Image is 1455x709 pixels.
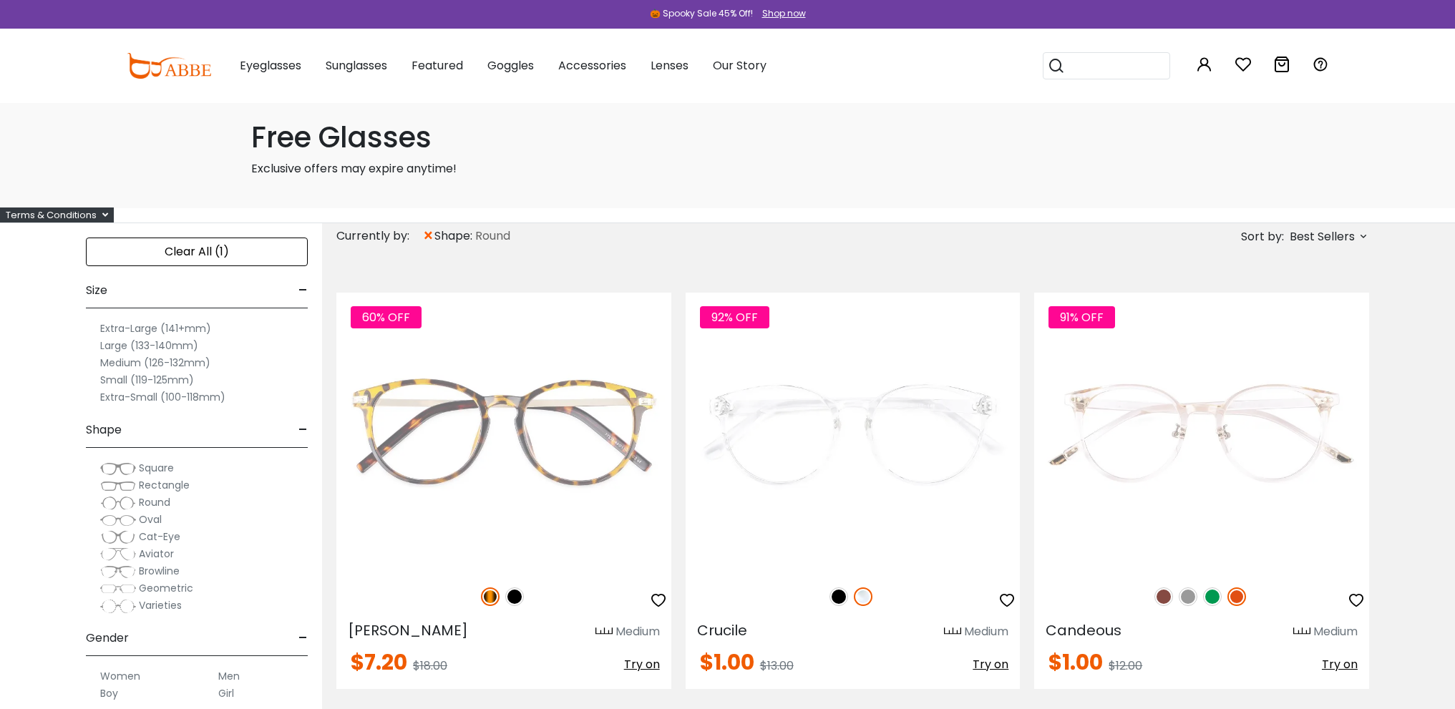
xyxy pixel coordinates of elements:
img: Orange Candeous - Plastic ,Adjust Nose Pads [1034,293,1369,572]
img: Black [505,587,524,606]
p: Exclusive offers may expire anytime! [251,160,1205,177]
div: Medium [1313,623,1358,640]
div: Shop now [762,7,806,20]
span: Crucile [697,620,747,640]
span: Rectangle [139,478,190,492]
button: Try on [973,652,1008,678]
span: Shape [86,413,122,447]
img: Clear [854,587,872,606]
span: Browline [139,564,180,578]
label: Large (133-140mm) [100,337,198,354]
span: Gender [86,621,129,655]
span: - [298,273,308,308]
span: $13.00 [760,657,794,674]
img: Black [829,587,848,606]
img: abbeglasses.com [127,53,211,79]
span: - [298,621,308,655]
span: [PERSON_NAME] [348,620,468,640]
span: Sort by: [1241,228,1284,245]
div: 🎃 Spooky Sale 45% Off! [650,7,753,20]
span: $1.00 [700,647,754,678]
img: Fclear Crucile - Plastic ,Universal Bridge Fit [686,293,1021,572]
img: size ruler [944,627,961,637]
label: Medium (126-132mm) [100,354,210,371]
span: Size [86,273,107,308]
span: Sunglasses [326,57,387,74]
span: Accessories [558,57,626,74]
label: Women [100,668,140,685]
span: $18.00 [413,657,447,674]
span: 60% OFF [351,306,422,328]
label: Small (119-125mm) [100,371,194,388]
span: Round [139,495,170,509]
label: Girl [218,685,234,702]
span: Goggles [487,57,534,74]
img: Round.png [100,496,136,510]
h1: Free Glasses [251,120,1205,155]
img: Brown [1154,587,1173,606]
label: Extra-Large (141+mm) [100,320,211,337]
img: Rectangle.png [100,479,136,493]
span: Oval [139,512,162,527]
span: $1.00 [1048,647,1103,678]
button: Try on [1322,652,1358,678]
label: Men [218,668,240,685]
span: $12.00 [1109,657,1142,674]
span: Square [139,461,174,475]
span: Cat-Eye [139,529,180,544]
span: Round [475,228,510,245]
span: Try on [624,656,660,673]
span: $7.20 [351,647,407,678]
span: Our Story [713,57,767,74]
span: Aviator [139,547,174,561]
div: Medium [964,623,1008,640]
span: × [422,223,434,249]
label: Boy [100,685,118,702]
div: Currently by: [336,223,422,249]
span: - [298,413,308,447]
span: Candeous [1046,620,1121,640]
img: size ruler [1293,627,1310,637]
img: Aviator.png [100,547,136,562]
label: Extra-Small (100-118mm) [100,388,225,406]
span: Lenses [651,57,688,74]
img: Oval.png [100,513,136,527]
span: Geometric [139,581,193,595]
span: 92% OFF [700,306,769,328]
a: Shop now [755,7,806,19]
img: Cat-Eye.png [100,530,136,544]
span: 91% OFF [1048,306,1115,328]
span: Best Sellers [1290,224,1355,250]
img: Orange [1227,587,1246,606]
span: shape: [434,228,475,245]
div: Clear All (1) [86,238,308,266]
div: Medium [615,623,660,640]
span: Try on [973,656,1008,673]
img: Tortoise Callie - Combination ,Universal Bridge Fit [336,293,671,572]
img: Varieties.png [100,599,136,614]
span: Try on [1322,656,1358,673]
img: Green [1203,587,1222,606]
img: Geometric.png [100,582,136,596]
img: Square.png [100,461,136,476]
span: Varieties [139,598,182,612]
img: Gray [1179,587,1197,606]
button: Try on [624,652,660,678]
img: size ruler [595,627,613,637]
span: Eyeglasses [240,57,301,74]
img: Tortoise [481,587,500,606]
span: Featured [412,57,463,74]
img: Browline.png [100,564,136,579]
